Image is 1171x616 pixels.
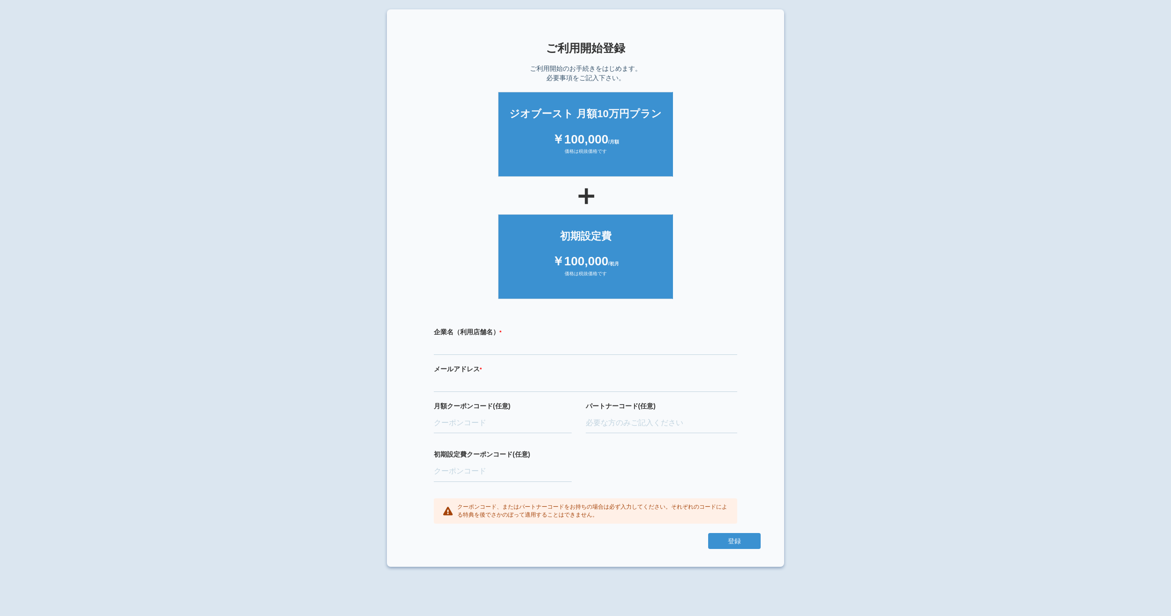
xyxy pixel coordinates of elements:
[410,181,761,210] div: ＋
[457,503,728,519] p: クーポンコード、またはパートナーコードをお持ちの場合は必ず入力してください。それぞれのコードによる特典を後でさかのぼって適用することはできません。
[608,261,619,266] span: /初月
[586,413,738,434] input: 必要な方のみご記入ください
[434,364,737,374] label: メールアドレス
[434,413,572,434] input: クーポンコード
[508,106,664,121] div: ジオブースト 月額10万円プラン
[508,270,664,285] div: 価格は税抜価格です
[708,533,761,549] button: 登録
[508,148,664,162] div: 価格は税抜価格です
[434,450,572,459] label: 初期設定費クーポンコード(任意)
[508,131,664,148] div: ￥100,000
[410,42,761,54] h1: ご利用開始登録
[586,401,738,411] label: パートナーコード(任意)
[508,229,664,243] div: 初期設定費
[508,253,664,270] div: ￥100,000
[608,139,619,144] span: /月額
[530,64,642,83] p: ご利用開始のお手続きをはじめます。 必要事項をご記入下さい。
[434,327,737,337] label: 企業名（利用店舗名）
[434,461,572,482] input: クーポンコード
[434,401,572,411] label: 月額クーポンコード(任意)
